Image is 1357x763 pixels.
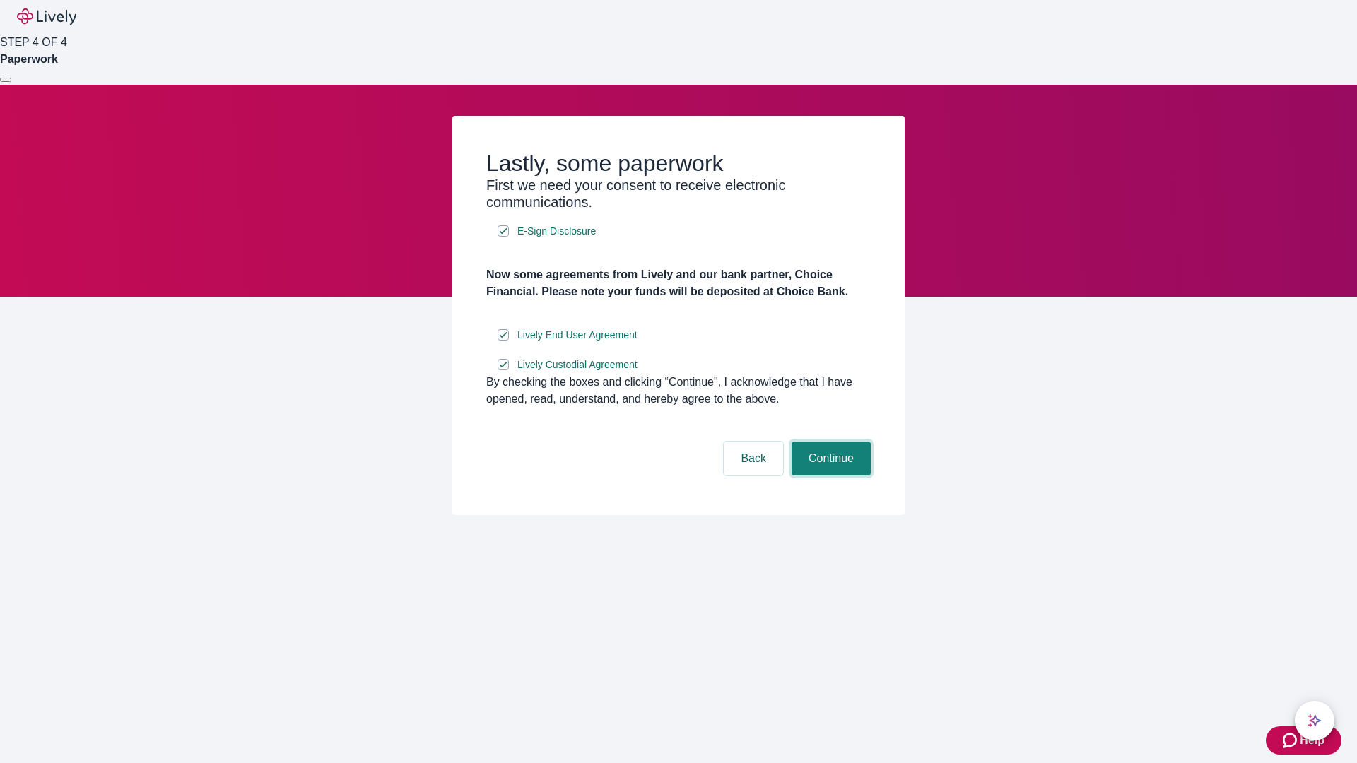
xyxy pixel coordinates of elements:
[515,326,640,344] a: e-sign disclosure document
[724,442,783,475] button: Back
[1295,701,1334,740] button: chat
[517,224,596,239] span: E-Sign Disclosure
[486,374,871,408] div: By checking the boxes and clicking “Continue", I acknowledge that I have opened, read, understand...
[486,266,871,300] h4: Now some agreements from Lively and our bank partner, Choice Financial. Please note your funds wi...
[515,356,640,374] a: e-sign disclosure document
[517,328,638,343] span: Lively End User Agreement
[515,223,599,240] a: e-sign disclosure document
[517,357,638,372] span: Lively Custodial Agreement
[1283,732,1300,749] svg: Zendesk support icon
[1300,732,1324,749] span: Help
[1266,726,1341,755] button: Zendesk support iconHelp
[486,177,871,211] h3: First we need your consent to receive electronic communications.
[17,8,76,25] img: Lively
[486,150,871,177] h2: Lastly, some paperwork
[1308,714,1322,728] svg: Lively AI Assistant
[792,442,871,475] button: Continue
